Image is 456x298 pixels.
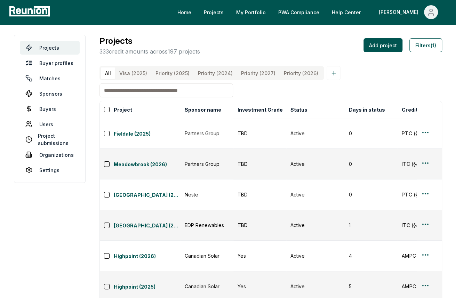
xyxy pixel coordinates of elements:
[185,191,229,198] div: Neste
[402,130,446,137] div: PTC (§45Z)
[114,282,181,291] button: Highpoint (2025)
[112,103,134,116] button: Project
[347,103,386,116] button: Days in status
[20,87,80,100] a: Sponsors
[20,41,80,55] a: Projects
[185,283,229,290] div: Canadian Solar
[114,159,181,169] button: Meadowbrook (2026)
[238,252,282,259] div: Yes
[402,283,446,290] div: AMPC (§45X)
[238,130,282,137] div: TBD
[349,191,393,198] div: 0
[99,35,200,47] h3: Projects
[290,252,341,259] div: Active
[185,222,229,229] div: EDP Renewables
[20,148,80,162] a: Organizations
[400,103,431,116] button: Credit type
[114,161,181,169] a: Meadowbrook (2026)
[172,5,449,19] nav: Main
[198,5,229,19] a: Projects
[20,163,80,177] a: Settings
[231,5,271,19] a: My Portfolio
[402,160,446,168] div: ITC (§48)
[185,130,229,137] div: Partners Group
[114,190,181,200] button: [GEOGRAPHIC_DATA] (2025)
[349,160,393,168] div: 0
[238,191,282,198] div: TBD
[280,67,322,79] button: Priority (2026)
[114,283,181,291] a: Highpoint (2025)
[114,191,181,200] a: [GEOGRAPHIC_DATA] (2025)
[114,129,181,138] button: Fieldale (2025)
[290,130,341,137] div: Active
[183,103,223,116] button: Sponsor name
[114,220,181,230] button: [GEOGRAPHIC_DATA] (2025)
[185,252,229,259] div: Canadian Solar
[402,222,446,229] div: ITC (§48)
[373,5,443,19] button: [PERSON_NAME]
[289,103,309,116] button: Status
[273,5,325,19] a: PWA Compliance
[172,5,197,19] a: Home
[194,67,237,79] button: Priority (2024)
[237,67,280,79] button: Priority (2027)
[20,117,80,131] a: Users
[114,222,181,230] a: [GEOGRAPHIC_DATA] (2025)
[151,67,194,79] button: Priority (2025)
[115,67,151,79] button: Visa (2025)
[402,252,446,259] div: AMPC (§45X)
[238,283,282,290] div: Yes
[326,5,366,19] a: Help Center
[290,160,341,168] div: Active
[349,222,393,229] div: 1
[409,38,442,52] button: Filters(1)
[101,67,115,79] button: All
[349,130,393,137] div: 0
[114,251,181,261] button: Highpoint (2026)
[114,252,181,261] a: Highpoint (2026)
[290,283,341,290] div: Active
[20,132,80,146] a: Project submissions
[402,191,446,198] div: PTC (§45Z)
[20,71,80,85] a: Matches
[379,5,421,19] div: [PERSON_NAME]
[99,47,200,56] p: 333 credit amounts across 197 projects
[238,222,282,229] div: TBD
[114,130,181,138] a: Fieldale (2025)
[349,252,393,259] div: 4
[290,191,341,198] div: Active
[236,103,284,116] button: Investment Grade
[290,222,341,229] div: Active
[238,160,282,168] div: TBD
[20,102,80,116] a: Buyers
[349,283,393,290] div: 5
[363,38,402,52] button: Add project
[185,160,229,168] div: Partners Group
[20,56,80,70] a: Buyer profiles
